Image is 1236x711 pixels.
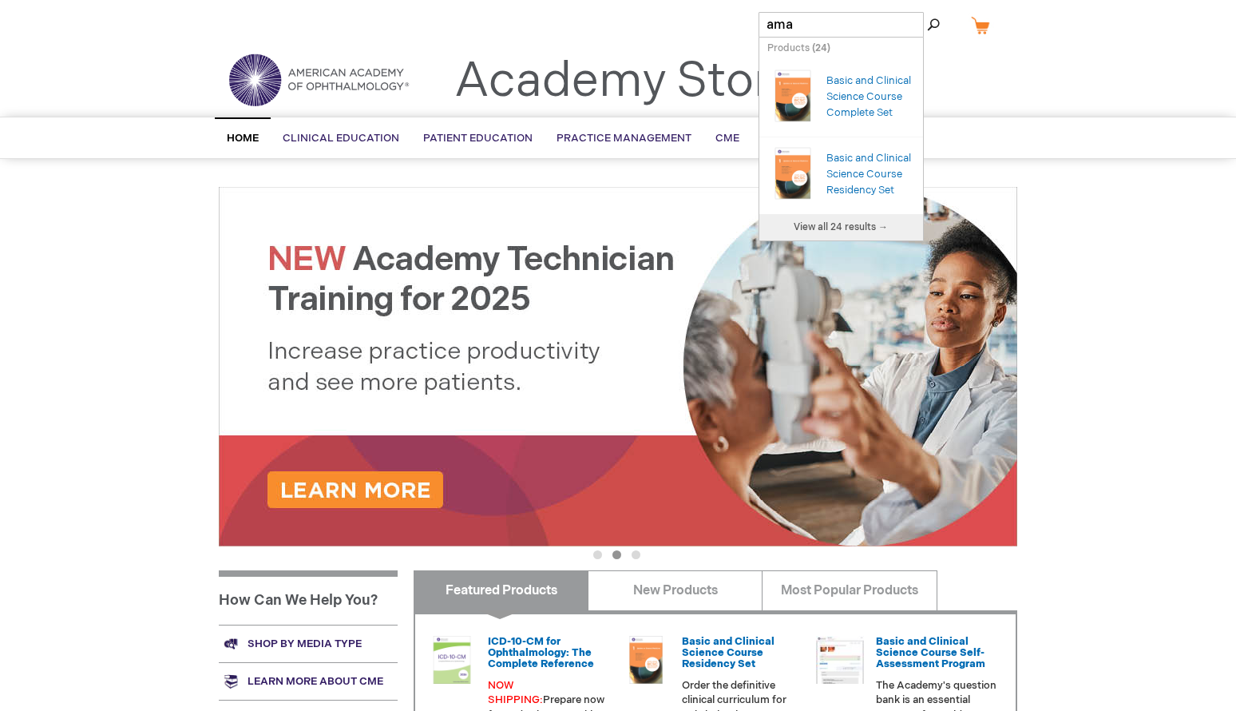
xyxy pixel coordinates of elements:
img: 0120008u_42.png [428,636,476,684]
span: 24 [815,42,827,54]
a: View all 24 results → [759,214,923,240]
span: View all 24 results → [794,221,888,233]
button: 2 of 3 [612,550,621,559]
span: Search [885,8,945,40]
img: bcscself_20.jpg [816,636,864,684]
a: Basic and Clinical Science Course Residency Set [767,141,826,210]
span: Practice Management [557,132,691,145]
a: Basic and Clinical Science Course Self-Assessment Program [876,635,985,671]
a: Most Popular Products [762,570,937,610]
a: Basic and Clinical Science Course Complete Set [826,74,911,119]
span: CME [715,132,739,145]
ul: Search Autocomplete Result [759,60,923,214]
h1: How Can We Help You? [219,570,398,625]
a: ICD-10-CM for Ophthalmology: The Complete Reference [488,635,594,671]
font: NOW SHIPPING: [488,679,543,707]
a: Basic and Clinical Science Course Residency Set [682,635,774,671]
a: Learn more about CME [219,662,398,700]
span: Home [227,132,259,145]
a: Basic and Clinical Science Course Residency Set [826,152,911,197]
a: Featured Products [414,570,588,610]
img: 02850963u_47.png [622,636,670,684]
span: ( ) [812,42,830,54]
button: 3 of 3 [632,550,640,559]
img: Basic and Clinical Science Course Residency Set [767,141,818,205]
span: Clinical Education [283,132,399,145]
button: 1 of 3 [593,550,602,559]
a: Basic and Clinical Science Course Complete Set [767,64,826,133]
img: Basic and Clinical Science Course Complete Set [767,64,818,128]
a: Shop by media type [219,625,398,662]
span: Products [767,42,810,54]
a: Academy Store [454,53,798,110]
a: New Products [588,570,763,610]
input: Name, # or keyword [759,12,924,38]
span: Patient Education [423,132,533,145]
